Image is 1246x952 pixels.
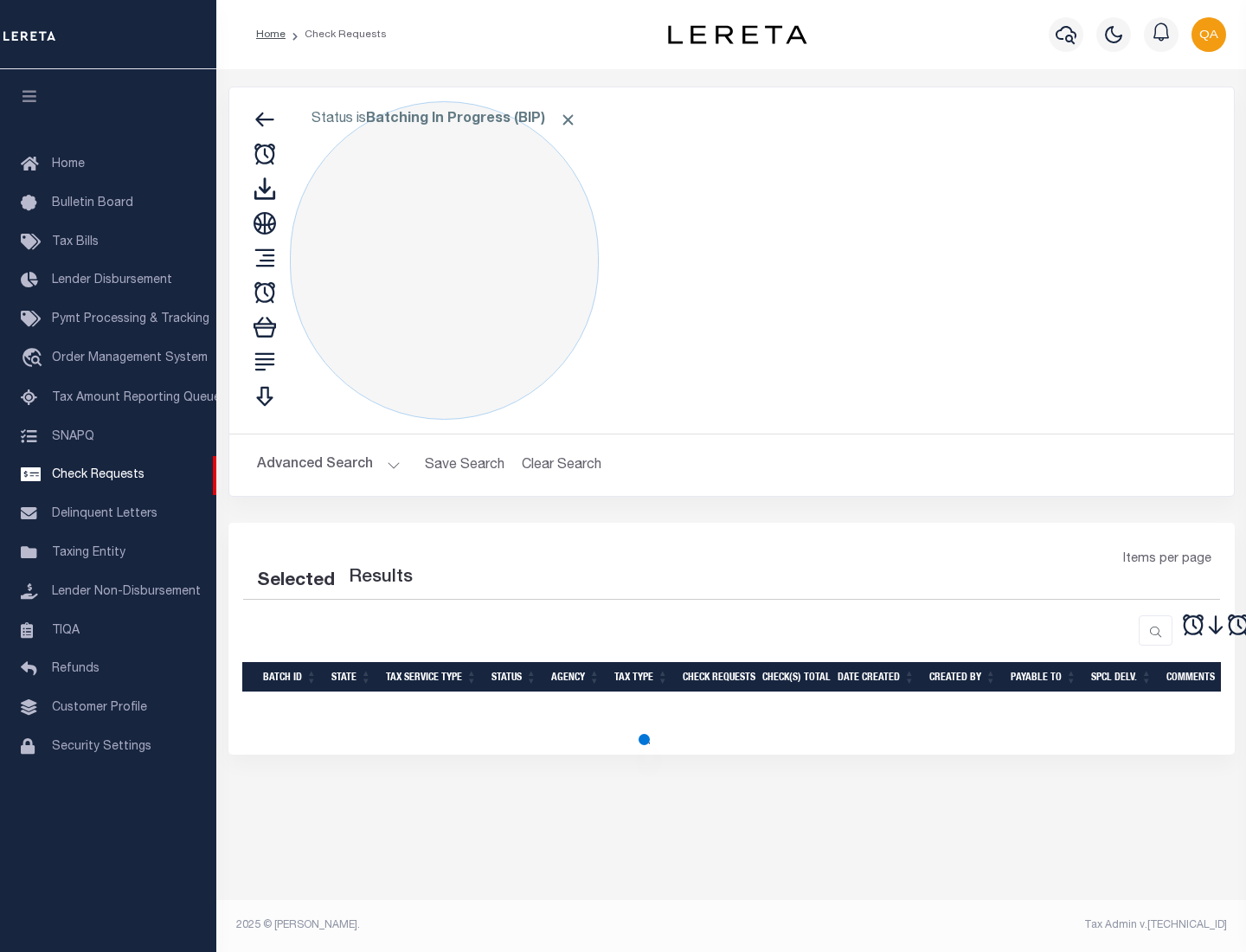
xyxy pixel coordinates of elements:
[559,111,577,129] span: Click to Remove
[257,448,401,482] button: Advanced Search
[21,348,48,370] i: travel_explore
[1084,662,1159,692] th: Spcl Delv.
[515,448,609,482] button: Clear Search
[52,663,100,675] span: Refunds
[744,917,1227,933] div: Tax Admin v.[TECHNICAL_ID]
[256,29,286,40] a: Home
[52,702,147,714] span: Customer Profile
[290,101,599,420] div: Click to Edit
[286,27,387,42] li: Check Requests
[52,197,133,209] span: Bulletin Board
[349,564,413,592] label: Results
[379,662,485,692] th: Tax Service Type
[223,917,732,933] div: 2025 © [PERSON_NAME].
[52,469,145,481] span: Check Requests
[1191,17,1226,52] img: svg+xml;base64,PHN2ZyB4bWxucz0iaHR0cDovL3d3dy53My5vcmcvMjAwMC9zdmciIHBvaW50ZXItZXZlbnRzPSJub25lIi...
[52,586,201,598] span: Lender Non-Disbursement
[1004,662,1084,692] th: Payable To
[831,662,922,692] th: Date Created
[1159,662,1237,692] th: Comments
[52,313,209,325] span: Pymt Processing & Tracking
[676,662,755,692] th: Check Requests
[52,508,157,520] span: Delinquent Letters
[668,25,806,44] img: logo-dark.svg
[52,158,85,170] span: Home
[366,113,577,126] b: Batching In Progress (BIP)
[922,662,1004,692] th: Created By
[257,568,335,595] div: Selected
[52,741,151,753] span: Security Settings
[544,662,607,692] th: Agency
[52,352,208,364] span: Order Management System
[256,662,324,692] th: Batch Id
[52,430,94,442] span: SNAPQ
[52,547,125,559] span: Taxing Entity
[52,274,172,286] span: Lender Disbursement
[52,624,80,636] span: TIQA
[52,392,221,404] span: Tax Amount Reporting Queue
[52,236,99,248] span: Tax Bills
[485,662,544,692] th: Status
[607,662,676,692] th: Tax Type
[414,448,515,482] button: Save Search
[324,662,379,692] th: State
[1123,550,1211,569] span: Items per page
[755,662,831,692] th: Check(s) Total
